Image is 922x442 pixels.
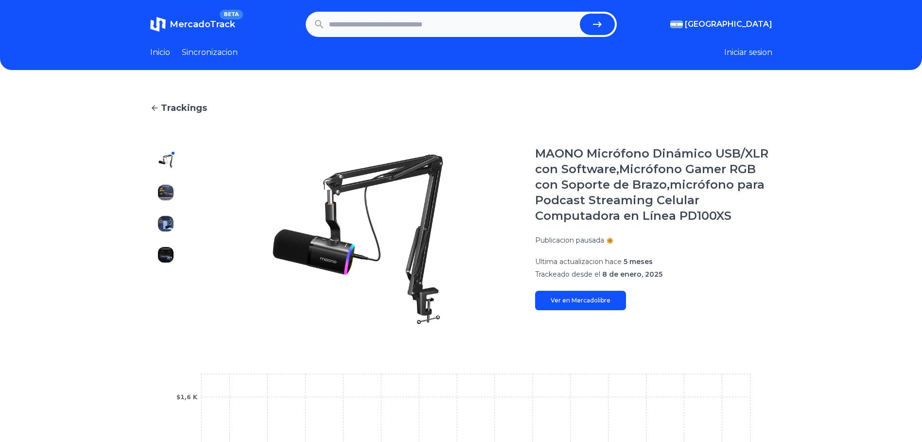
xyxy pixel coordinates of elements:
span: BETA [220,10,243,19]
a: Sincronizacion [182,47,238,58]
button: [GEOGRAPHIC_DATA] [670,18,772,30]
a: Inicio [150,47,170,58]
span: 5 meses [624,257,653,266]
span: [GEOGRAPHIC_DATA] [685,18,772,30]
a: Trackings [150,101,772,115]
span: Trackeado desde el [535,270,600,279]
img: MAONO Micrófono Dinámico USB/XLR con Software,Micrófono Gamer RGB con Soporte de Brazo,micrófono ... [201,146,516,333]
img: Argentina [670,20,683,28]
span: Ultima actualizacion hace [535,257,622,266]
tspan: $1,6 K [176,394,197,401]
img: MAONO Micrófono Dinámico USB/XLR con Software,Micrófono Gamer RGB con Soporte de Brazo,micrófono ... [158,247,174,263]
img: MAONO Micrófono Dinámico USB/XLR con Software,Micrófono Gamer RGB con Soporte de Brazo,micrófono ... [158,185,174,200]
img: MAONO Micrófono Dinámico USB/XLR con Software,Micrófono Gamer RGB con Soporte de Brazo,micrófono ... [158,154,174,169]
a: MercadoTrackBETA [150,17,235,32]
img: MAONO Micrófono Dinámico USB/XLR con Software,Micrófono Gamer RGB con Soporte de Brazo,micrófono ... [158,309,174,325]
button: Iniciar sesion [724,47,772,58]
img: MercadoTrack [150,17,166,32]
img: MAONO Micrófono Dinámico USB/XLR con Software,Micrófono Gamer RGB con Soporte de Brazo,micrófono ... [158,216,174,231]
img: MAONO Micrófono Dinámico USB/XLR con Software,Micrófono Gamer RGB con Soporte de Brazo,micrófono ... [158,278,174,294]
span: MercadoTrack [170,19,235,30]
span: Trackings [161,101,207,115]
a: Ver en Mercadolibre [535,291,626,310]
p: Publicacion pausada [535,235,604,245]
h1: MAONO Micrófono Dinámico USB/XLR con Software,Micrófono Gamer RGB con Soporte de Brazo,micrófono ... [535,146,772,224]
span: 8 de enero, 2025 [602,270,662,279]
